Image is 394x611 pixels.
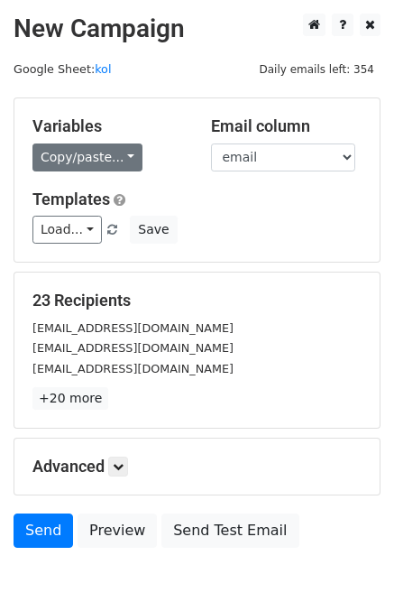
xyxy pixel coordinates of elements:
a: Send [14,514,73,548]
small: Google Sheet: [14,62,111,76]
small: [EMAIL_ADDRESS][DOMAIN_NAME] [32,341,234,355]
span: Daily emails left: 354 [252,60,380,79]
iframe: Chat Widget [304,524,394,611]
h5: 23 Recipients [32,291,362,310]
h5: Advanced [32,457,362,477]
a: +20 more [32,387,108,410]
small: [EMAIL_ADDRESS][DOMAIN_NAME] [32,362,234,375]
a: Send Test Email [161,514,298,548]
small: [EMAIL_ADDRESS][DOMAIN_NAME] [32,321,234,335]
h2: New Campaign [14,14,380,44]
a: kol [95,62,111,76]
a: Load... [32,216,102,244]
a: Copy/paste... [32,143,142,171]
button: Save [130,216,177,244]
h5: Email column [211,116,362,136]
h5: Variables [32,116,184,136]
a: Templates [32,190,110,208]
a: Preview [78,514,157,548]
a: Daily emails left: 354 [252,62,380,76]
